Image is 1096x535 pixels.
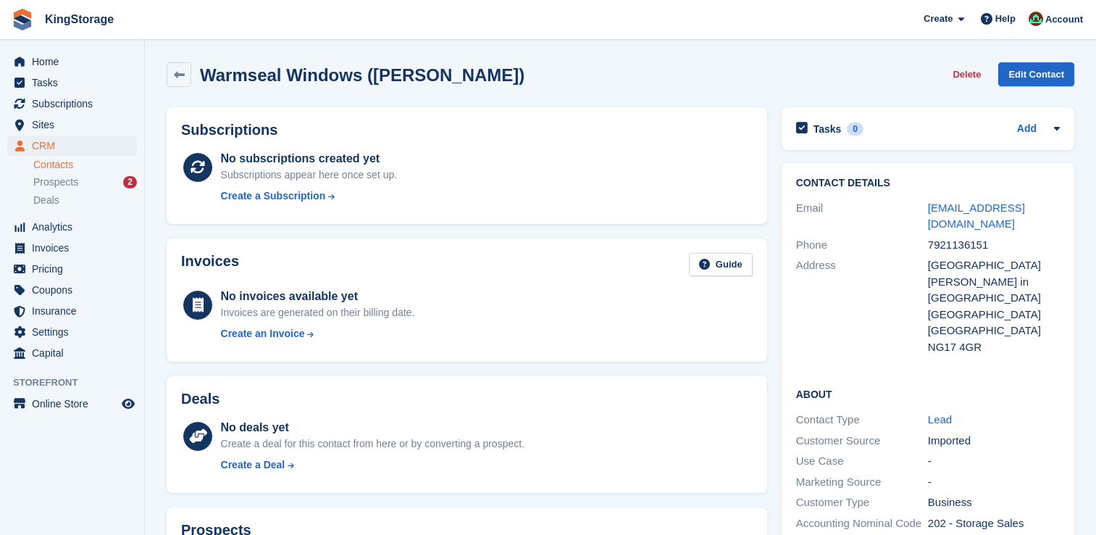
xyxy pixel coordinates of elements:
span: Insurance [32,301,119,321]
span: Settings [32,322,119,342]
a: menu [7,51,137,72]
span: Pricing [32,259,119,279]
a: Preview store [120,395,137,412]
a: KingStorage [39,7,120,31]
a: menu [7,115,137,135]
span: Help [995,12,1016,26]
div: [GEOGRAPHIC_DATA] [928,257,1060,274]
span: Subscriptions [32,94,119,114]
span: Storefront [13,376,144,390]
span: Prospects [33,175,78,189]
div: 0 [847,123,863,136]
span: Account [1045,12,1083,27]
div: No subscriptions created yet [221,150,398,167]
a: menu [7,280,137,300]
div: Create a Deal [221,457,285,473]
a: [EMAIL_ADDRESS][DOMAIN_NAME] [928,202,1025,231]
a: menu [7,136,137,156]
h2: About [796,386,1060,401]
span: Coupons [32,280,119,300]
div: Customer Source [796,433,928,449]
a: Create a Deal [221,457,524,473]
a: Prospects 2 [33,175,137,190]
a: menu [7,259,137,279]
a: menu [7,238,137,258]
a: Add [1017,121,1037,138]
div: Customer Type [796,494,928,511]
h2: Deals [181,391,219,407]
div: Address [796,257,928,355]
div: Phone [796,237,928,254]
h2: Tasks [813,123,842,136]
a: menu [7,72,137,93]
a: Create an Invoice [221,326,415,341]
button: Delete [947,62,987,86]
div: Create an Invoice [221,326,305,341]
img: John King [1029,12,1043,26]
span: Home [32,51,119,72]
img: stora-icon-8386f47178a22dfd0bd8f6a31ec36ba5ce8667c1dd55bd0f319d3a0aa187defe.svg [12,9,33,30]
h2: Subscriptions [181,122,753,138]
span: Capital [32,343,119,363]
h2: Contact Details [796,178,1060,189]
div: - [928,474,1060,491]
h2: Warmseal Windows ([PERSON_NAME]) [200,65,524,85]
div: [PERSON_NAME] in [GEOGRAPHIC_DATA] [928,274,1060,307]
div: Invoices are generated on their billing date. [221,305,415,320]
a: menu [7,217,137,237]
div: [GEOGRAPHIC_DATA] [928,307,1060,323]
span: Invoices [32,238,119,258]
div: No deals yet [221,419,524,436]
span: Tasks [32,72,119,93]
span: Sites [32,115,119,135]
span: Create [924,12,953,26]
div: [GEOGRAPHIC_DATA] [928,323,1060,339]
div: No invoices available yet [221,288,415,305]
span: Deals [33,194,59,207]
div: - [928,453,1060,470]
span: Analytics [32,217,119,237]
span: CRM [32,136,119,156]
div: NG17 4GR [928,339,1060,356]
a: Guide [689,253,753,277]
div: 202 - Storage Sales [928,515,1060,532]
a: Contacts [33,158,137,172]
div: Use Case [796,453,928,470]
a: menu [7,394,137,414]
div: Create a Subscription [221,188,326,204]
a: Deals [33,193,137,208]
a: menu [7,301,137,321]
div: Imported [928,433,1060,449]
a: Create a Subscription [221,188,398,204]
div: Create a deal for this contact from here or by converting a prospect. [221,436,524,452]
div: 2 [123,176,137,188]
div: Accounting Nominal Code [796,515,928,532]
a: Edit Contact [998,62,1074,86]
span: Online Store [32,394,119,414]
h2: Invoices [181,253,239,277]
div: 7921136151 [928,237,1060,254]
div: Business [928,494,1060,511]
a: menu [7,322,137,342]
div: Email [796,200,928,233]
a: menu [7,94,137,114]
div: Marketing Source [796,474,928,491]
div: Contact Type [796,412,928,428]
a: Lead [928,413,952,426]
a: menu [7,343,137,363]
div: Subscriptions appear here once set up. [221,167,398,183]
